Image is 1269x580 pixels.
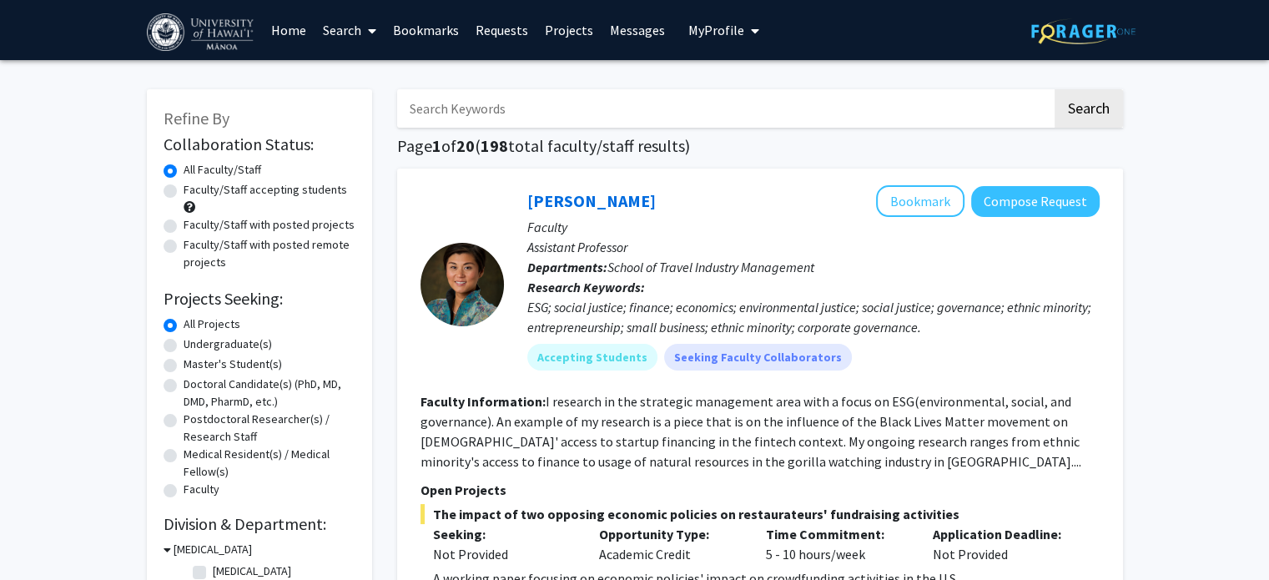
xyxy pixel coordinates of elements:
label: Medical Resident(s) / Medical Fellow(s) [184,446,355,481]
a: Messages [602,1,673,59]
h1: Page of ( total faculty/staff results) [397,136,1123,156]
div: Not Provided [433,544,575,564]
input: Search Keywords [397,89,1052,128]
b: Research Keywords: [527,279,645,295]
b: Faculty Information: [420,393,546,410]
button: Compose Request to Xiaodan Mao-Clark [971,186,1100,217]
label: Undergraduate(s) [184,335,272,353]
p: Opportunity Type: [599,524,741,544]
label: Faculty/Staff with posted projects [184,216,355,234]
label: Faculty/Staff with posted remote projects [184,236,355,271]
label: Faculty/Staff accepting students [184,181,347,199]
img: ForagerOne Logo [1031,18,1136,44]
p: Faculty [527,217,1100,237]
a: Search [315,1,385,59]
label: [MEDICAL_DATA] [213,562,291,580]
p: Open Projects [420,480,1100,500]
span: School of Travel Industry Management [607,259,814,275]
label: Master's Student(s) [184,356,282,373]
h2: Projects Seeking: [164,289,355,309]
a: Home [263,1,315,59]
p: Assistant Professor [527,237,1100,257]
span: The impact of two opposing economic policies on restaurateurs' fundraising activities [420,504,1100,524]
fg-read-more: I research in the strategic management area with a focus on ESG(environmental, social, and govern... [420,393,1081,470]
h3: [MEDICAL_DATA] [174,541,252,558]
mat-chip: Accepting Students [527,344,657,371]
div: Not Provided [920,524,1087,564]
label: All Projects [184,315,240,333]
a: Projects [536,1,602,59]
a: [PERSON_NAME] [527,190,656,211]
label: Postdoctoral Researcher(s) / Research Staff [184,411,355,446]
b: Departments: [527,259,607,275]
a: Requests [467,1,536,59]
a: Bookmarks [385,1,467,59]
div: Academic Credit [587,524,753,564]
span: 1 [432,135,441,156]
p: Time Commitment: [766,524,908,544]
h2: Collaboration Status: [164,134,355,154]
span: My Profile [688,22,744,38]
button: Search [1055,89,1123,128]
div: ESG; social justice; finance; economics; environmental justice; social justice; governance; ethni... [527,297,1100,337]
label: Doctoral Candidate(s) (PhD, MD, DMD, PharmD, etc.) [184,376,355,411]
label: Faculty [184,481,219,498]
img: University of Hawaiʻi at Mānoa Logo [147,13,257,51]
h2: Division & Department: [164,514,355,534]
iframe: Chat [13,505,71,567]
p: Seeking: [433,524,575,544]
p: Application Deadline: [933,524,1075,544]
span: 20 [456,135,475,156]
span: Refine By [164,108,229,129]
mat-chip: Seeking Faculty Collaborators [664,344,852,371]
div: 5 - 10 hours/week [753,524,920,564]
span: 198 [481,135,508,156]
button: Add Xiaodan Mao-Clark to Bookmarks [876,185,964,217]
label: All Faculty/Staff [184,161,261,179]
